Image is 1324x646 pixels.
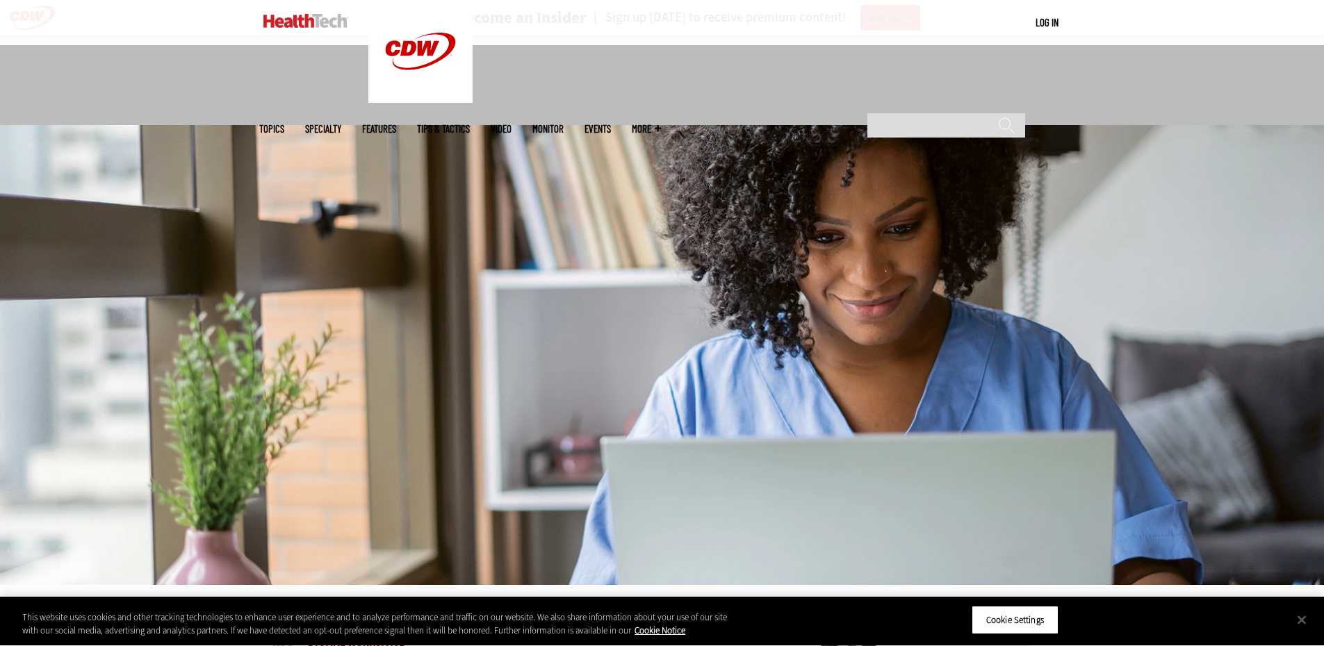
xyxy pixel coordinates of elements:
a: Features [362,124,396,134]
div: User menu [1036,15,1059,30]
a: Events [585,124,611,134]
a: More information about your privacy [635,625,685,637]
span: Specialty [305,124,341,134]
a: Video [491,124,512,134]
span: Topics [259,124,284,134]
img: Home [263,14,348,28]
a: CDW [368,92,473,106]
a: Log in [1036,16,1059,28]
span: More [632,124,661,134]
div: This website uses cookies and other tracking technologies to enhance user experience and to analy... [22,611,728,638]
button: Close [1286,604,1317,635]
button: Cookie Settings [972,606,1059,635]
a: MonITor [532,124,564,134]
a: Tips & Tactics [417,124,470,134]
